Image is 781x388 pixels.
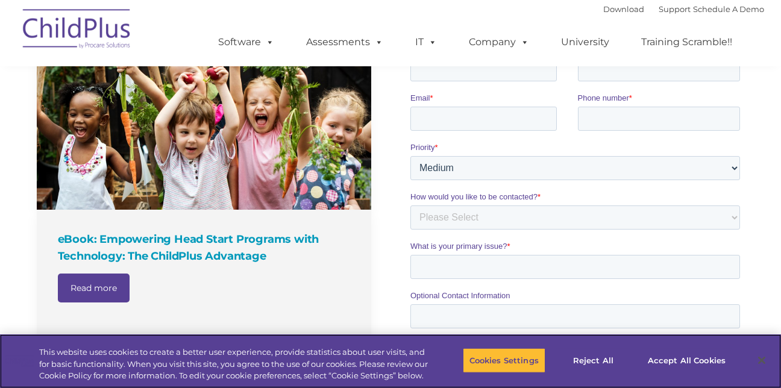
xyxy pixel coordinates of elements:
a: Download [603,4,644,14]
button: Accept All Cookies [641,348,732,373]
a: Company [457,30,541,54]
font: | [603,4,764,14]
a: IT [403,30,449,54]
button: Close [748,347,775,374]
a: University [549,30,621,54]
a: Assessments [294,30,395,54]
div: This website uses cookies to create a better user experience, provide statistics about user visit... [39,346,430,382]
a: Training Scramble!! [629,30,744,54]
h4: eBook: Empowering Head Start Programs with Technology: The ChildPlus Advantage [58,231,353,264]
a: Software [206,30,286,54]
button: Cookies Settings [463,348,545,373]
a: Schedule A Demo [693,4,764,14]
a: Read more [58,274,130,302]
a: Support [659,4,691,14]
button: Reject All [556,348,631,373]
img: ChildPlus by Procare Solutions [17,1,137,61]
